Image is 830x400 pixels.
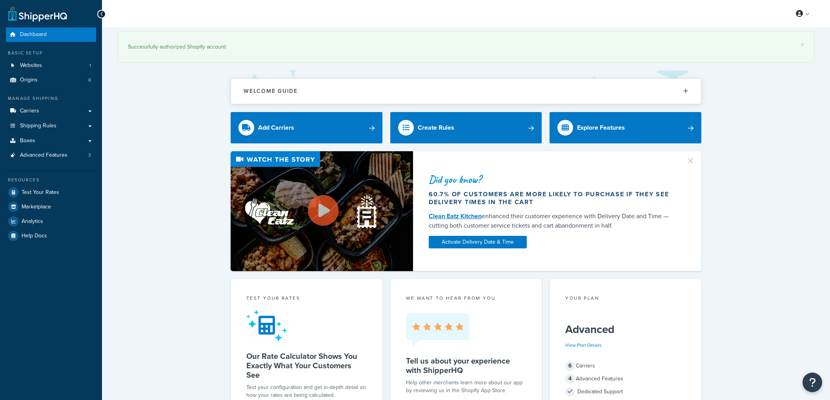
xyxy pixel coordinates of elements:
[6,27,96,42] a: Dashboard
[429,212,482,221] a: Clean Eatz Kitchen
[565,323,686,336] h5: Advanced
[565,373,686,384] div: Advanced Features
[258,122,294,133] div: Add Carriers
[565,374,575,384] span: 4
[231,151,413,271] img: Video thumbnail
[565,295,686,304] div: Your Plan
[231,112,382,143] a: Add Carriers
[89,62,91,69] span: 1
[20,138,35,144] span: Boxes
[246,384,367,399] div: Test your configuration and get in-depth detail on how your rates are being calculated.
[20,152,67,159] span: Advanced Features
[6,229,96,243] a: Help Docs
[406,379,526,395] p: Help other merchants learn more about our app by reviewing us in the Shopify App Store.
[231,79,701,103] button: Welcome Guide
[565,386,686,397] div: Dedicated Support
[803,373,822,392] button: Open Resource Center
[429,174,677,185] div: Did you know?
[6,119,96,133] a: Shipping Rules
[801,42,804,48] a: ×
[6,148,96,163] li: Advanced Features
[390,112,542,143] a: Create Rules
[565,342,602,349] a: View Plan Details
[6,200,96,214] a: Marketplace
[246,295,367,304] div: Test your rates
[565,361,575,371] span: 6
[128,42,804,52] div: Successfully authorized Shopify account
[429,212,677,230] div: enhanced their customer experience with Delivery Date and Time — cutting both customer service ti...
[418,122,454,133] div: Create Rules
[246,351,367,380] h5: Our Rate Calculator Shows You Exactly What Your Customers See
[244,88,298,94] h2: Welcome Guide
[6,50,96,56] div: Basic Setup
[22,218,43,225] span: Analytics
[20,108,39,114] span: Carriers
[22,189,59,196] span: Test Your Rates
[6,95,96,102] div: Manage Shipping
[20,123,56,129] span: Shipping Rules
[6,148,96,163] a: Advanced Features3
[6,58,96,73] li: Websites
[6,73,96,87] li: Origins
[6,73,96,87] a: Origins8
[22,233,47,239] span: Help Docs
[88,77,91,83] span: 8
[565,360,686,371] div: Carriers
[6,134,96,148] a: Boxes
[20,62,42,69] span: Websites
[429,236,527,248] a: Activate Delivery Date & Time
[406,356,526,375] h5: Tell us about your experience with ShipperHQ
[88,152,91,159] span: 3
[6,58,96,73] a: Websites1
[429,190,677,206] div: 60.7% of customers are more likely to purchase if they see delivery times in the cart
[6,214,96,228] a: Analytics
[6,185,96,199] a: Test Your Rates
[22,204,51,210] span: Marketplace
[20,31,47,38] span: Dashboard
[550,112,701,143] a: Explore Features
[406,295,526,302] p: we want to hear from you
[20,77,38,83] span: Origins
[577,122,625,133] div: Explore Features
[6,104,96,118] a: Carriers
[6,177,96,183] div: Resources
